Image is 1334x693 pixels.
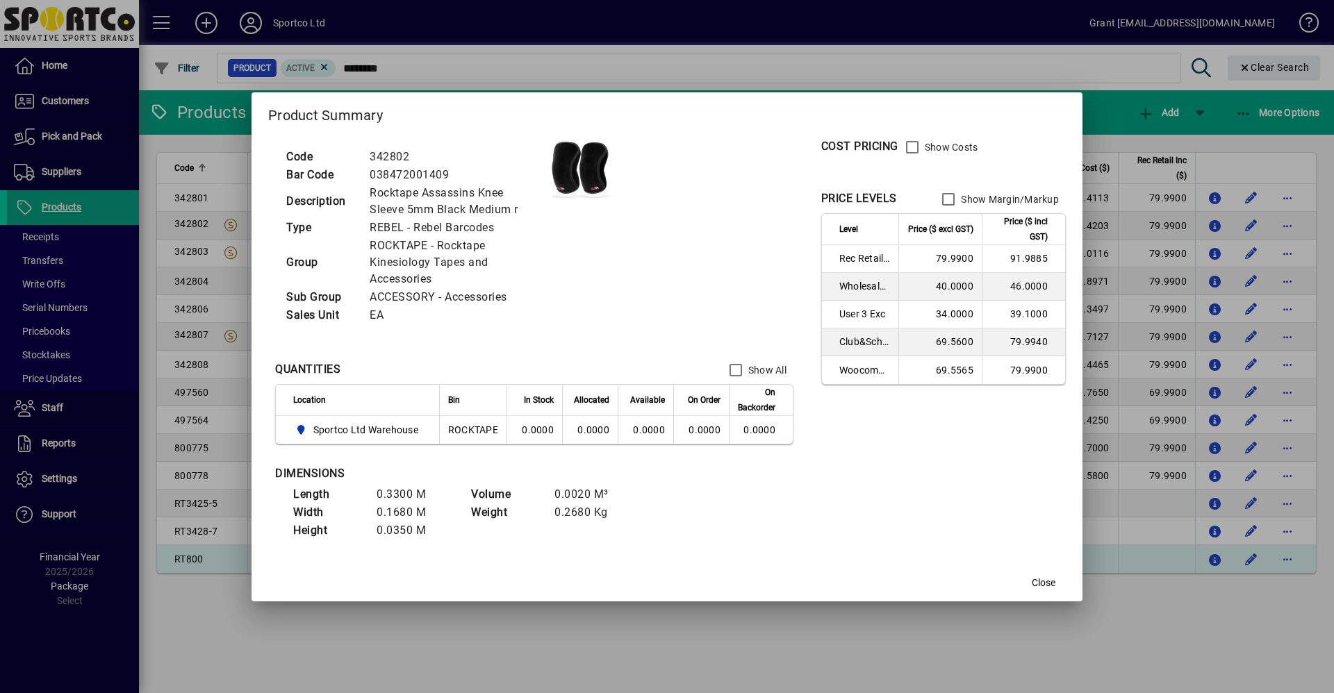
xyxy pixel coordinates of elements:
td: Width [286,503,370,521]
td: 0.3300 M [370,485,453,503]
td: ROCKTAPE [439,416,507,444]
label: Show All [746,363,787,377]
span: Rec Retail Inc [839,251,890,265]
td: 69.5600 [898,328,982,356]
div: DIMENSIONS [275,465,623,482]
div: PRICE LEVELS [821,190,897,207]
td: Rocktape Assassins Knee Sleeve 5mm Black Medium r [363,184,546,219]
td: Bar Code [279,166,363,184]
td: Description [279,184,363,219]
td: 0.1680 M [370,503,453,521]
img: contain [546,133,616,203]
td: 0.0000 [729,416,793,444]
td: EA [363,306,546,324]
td: Volume [464,485,547,503]
td: Height [286,521,370,540]
div: COST PRICING [821,138,898,155]
td: 46.0000 [982,273,1065,301]
label: Show Costs [922,140,978,154]
td: REBEL - Rebel Barcodes [363,219,546,237]
span: Sportco Ltd Warehouse [313,423,418,437]
button: Close [1021,571,1066,596]
td: 0.0000 [562,416,618,444]
span: 0.0000 [689,424,720,435]
td: ACCESSORY - Accessories [363,288,546,306]
span: On Order [688,392,720,408]
td: 34.0000 [898,301,982,328]
span: User 3 Exc [839,307,890,321]
span: Allocated [574,392,609,408]
td: 0.2680 Kg [547,503,631,521]
td: Weight [464,503,547,521]
span: Club&School Exc [839,335,890,349]
td: 0.0000 [618,416,673,444]
h2: Product Summary [252,92,1082,133]
td: 342802 [363,148,546,166]
td: 0.0020 M³ [547,485,631,503]
td: 038472001409 [363,166,546,184]
td: ROCKTAPE - Rocktape Kinesiology Tapes and Accessories [363,237,546,288]
td: 79.9900 [982,356,1065,384]
span: Location [293,392,326,408]
td: 69.5565 [898,356,982,384]
td: 79.9900 [898,245,982,273]
span: Sportco Ltd Warehouse [293,421,424,438]
td: 0.0350 M [370,521,453,540]
span: Bin [448,392,460,408]
span: Price ($ incl GST) [991,214,1048,244]
td: 39.1000 [982,301,1065,328]
td: Group [279,237,363,288]
td: 0.0000 [507,416,562,444]
td: 40.0000 [898,273,982,301]
td: 79.9940 [982,328,1065,356]
td: Code [279,148,363,166]
td: Type [279,219,363,237]
td: Length [286,485,370,503]
span: On Backorder [738,385,775,415]
div: QUANTITIES [275,361,340,378]
span: Available [630,392,665,408]
span: Price ($ excl GST) [908,222,973,237]
span: Woocommerce Retail [839,363,890,377]
span: Wholesale Exc [839,279,890,293]
td: Sub Group [279,288,363,306]
td: 91.9885 [982,245,1065,273]
td: Sales Unit [279,306,363,324]
span: In Stock [524,392,554,408]
label: Show Margin/Markup [958,192,1059,206]
span: Close [1032,576,1055,590]
span: Level [839,222,858,237]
